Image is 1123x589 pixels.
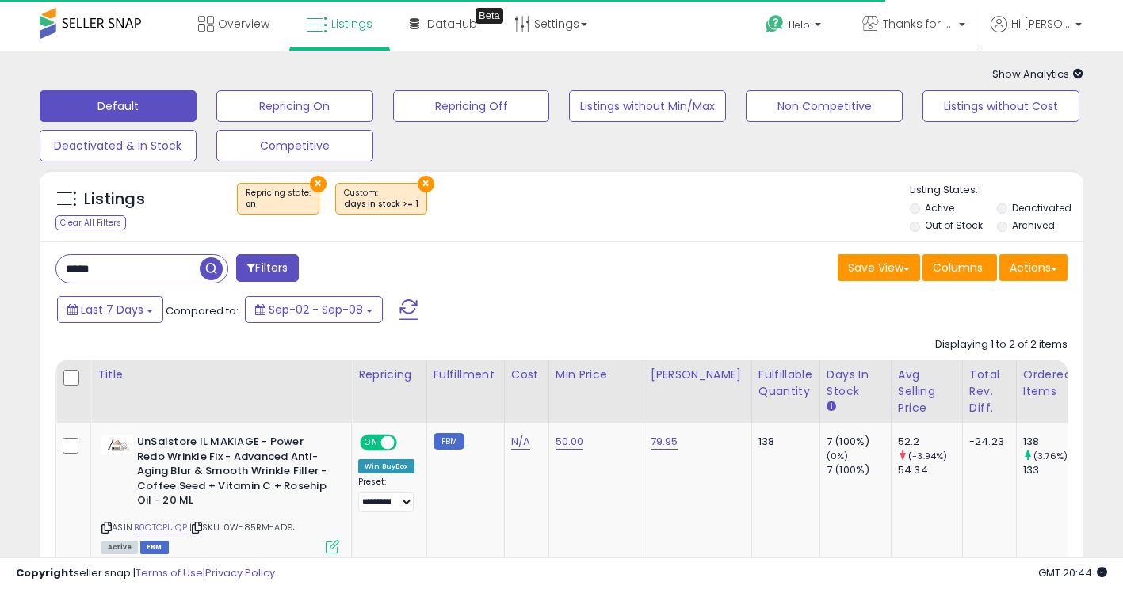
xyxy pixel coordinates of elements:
[1033,450,1068,462] small: (3.76%)
[205,565,275,580] a: Privacy Policy
[476,8,503,24] div: Tooltip anchor
[898,367,956,416] div: Avg Selling Price
[569,90,726,122] button: Listings without Min/Max
[358,367,420,383] div: Repricing
[246,199,311,210] div: on
[218,16,269,32] span: Overview
[57,296,163,323] button: Last 7 Days
[358,477,414,512] div: Preset:
[935,337,1068,352] div: Displaying 1 to 2 of 2 items
[746,90,903,122] button: Non Competitive
[344,187,418,211] span: Custom:
[40,130,197,161] button: Deactivated & In Stock
[245,296,383,323] button: Sep-02 - Sep-08
[434,433,464,450] small: FBM
[999,254,1068,281] button: Actions
[216,130,373,161] button: Competitive
[395,436,420,450] span: OFF
[991,16,1082,51] a: Hi [PERSON_NAME]
[827,400,836,414] small: Days In Stock.
[969,367,1010,416] div: Total Rev. Diff.
[789,18,810,32] span: Help
[1023,367,1081,400] div: Ordered Items
[101,435,133,454] img: 31mwv0ZWxpL._SL40_.jpg
[511,367,542,383] div: Cost
[344,199,418,210] div: days in stock >= 1
[992,66,1083,82] span: Show Analytics
[97,367,345,383] div: Title
[189,521,297,534] span: | SKU: 0W-85RM-AD9J
[136,565,203,580] a: Terms of Use
[908,450,947,462] small: (-3.94%)
[827,463,891,477] div: 7 (100%)
[651,434,678,450] a: 79.95
[216,90,373,122] button: Repricing On
[922,254,997,281] button: Columns
[236,254,298,282] button: Filters
[838,254,920,281] button: Save View
[55,215,126,230] div: Clear All Filters
[898,463,962,477] div: 54.34
[310,176,327,192] button: ×
[827,450,849,462] small: (0%)
[556,367,637,383] div: Min Price
[140,541,169,554] span: FBM
[1038,565,1107,580] span: 2025-09-16 20:44 GMT
[758,435,808,449] div: 138
[933,260,983,275] span: Columns
[1011,16,1071,32] span: Hi [PERSON_NAME]
[137,435,330,512] b: UnSalstore IL MAKIAGE - Power Redo Wrinkle Fix - Advanced Anti-Aging Blur & Smooth Wrinkle Filler...
[753,2,837,51] a: Help
[925,201,954,215] label: Active
[898,435,962,449] div: 52.2
[393,90,550,122] button: Repricing Off
[1023,435,1087,449] div: 138
[883,16,954,32] span: Thanks for choosing Us
[361,436,381,450] span: ON
[331,16,372,32] span: Listings
[910,183,1083,198] p: Listing States:
[81,302,143,317] span: Last 7 Days
[434,367,498,383] div: Fulfillment
[511,434,530,450] a: N/A
[16,566,275,581] div: seller snap | |
[556,434,584,450] a: 50.00
[765,14,785,34] i: Get Help
[269,302,363,317] span: Sep-02 - Sep-08
[969,435,1004,449] div: -24.23
[427,16,477,32] span: DataHub
[827,435,891,449] div: 7 (100%)
[1023,463,1087,477] div: 133
[922,90,1079,122] button: Listings without Cost
[758,367,813,400] div: Fulfillable Quantity
[84,188,145,211] h5: Listings
[1012,218,1055,232] label: Archived
[418,176,434,192] button: ×
[358,459,414,473] div: Win BuyBox
[166,303,239,318] span: Compared to:
[40,90,197,122] button: Default
[925,218,983,232] label: Out of Stock
[246,187,311,211] span: Repricing state :
[651,367,745,383] div: [PERSON_NAME]
[16,565,74,580] strong: Copyright
[1012,201,1071,215] label: Deactivated
[101,541,138,554] span: All listings currently available for purchase on Amazon
[101,435,339,552] div: ASIN:
[134,521,187,534] a: B0CTCPLJQP
[827,367,884,400] div: Days In Stock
